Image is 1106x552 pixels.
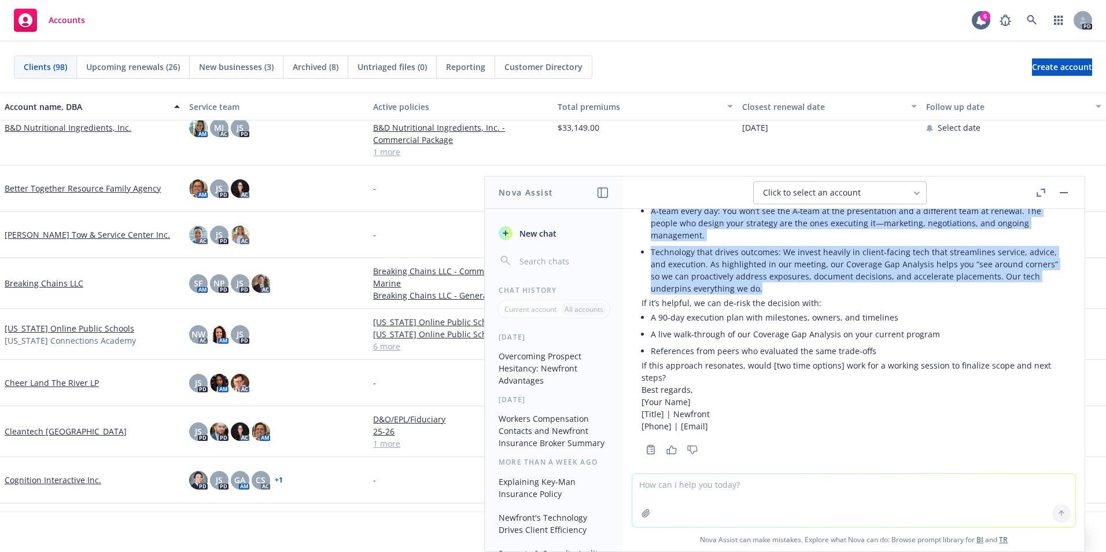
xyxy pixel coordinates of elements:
[994,9,1017,32] a: Report a Bug
[5,122,131,134] a: B&D Nutritional Ingredients, Inc.
[237,122,244,134] span: JS
[738,93,922,120] button: Closest renewal date
[373,182,376,194] span: -
[742,122,768,134] span: [DATE]
[216,182,223,194] span: JS
[368,93,553,120] button: Active policies
[373,229,376,241] span: -
[517,227,556,240] span: New chat
[49,16,85,25] span: Accounts
[628,528,1080,551] span: Nova Assist can make mistakes. Explore what Nova can do: Browse prompt library for and
[499,186,553,198] h1: Nova Assist
[763,187,861,198] span: Click to select an account
[231,374,249,392] img: photo
[373,413,548,425] a: D&O/EPL/Fiduciary
[5,101,167,113] div: Account name, DBA
[194,277,202,289] span: SF
[651,343,1066,359] li: References from peers who evaluated the same trade‑offs
[210,374,228,392] img: photo
[494,223,614,244] button: New chat
[485,332,623,342] div: [DATE]
[494,409,614,452] button: Workers Compensation Contacts and Newfront Insurance Broker Summary
[485,457,623,467] div: More than a week ago
[1047,9,1070,32] a: Switch app
[373,437,548,450] a: 1 more
[185,93,369,120] button: Service team
[373,340,548,352] a: 6 more
[921,93,1106,120] button: Follow up date
[642,384,1066,432] p: Best regards, [Your Name] [Title] | Newfront [Phone] | [Email]
[373,474,376,486] span: -
[1032,56,1092,78] span: Create account
[189,101,364,113] div: Service team
[373,265,548,289] a: Breaking Chains LLC - Commercial Inland Marine
[980,11,990,21] div: 6
[216,474,223,486] span: JS
[199,61,274,73] span: New businesses (3)
[189,226,208,244] img: photo
[24,61,67,73] span: Clients (98)
[373,146,548,158] a: 1 more
[252,274,270,293] img: photo
[651,309,1066,326] li: A 90‑day execution plan with milestones, owners, and timelines
[553,93,738,120] button: Total premiums
[485,285,623,295] div: Chat History
[651,203,1066,244] li: A‑team every day: You won’t see the A‑team at the presentation and a different team at renewal. T...
[373,101,548,113] div: Active policies
[195,377,202,389] span: JS
[446,61,485,73] span: Reporting
[926,101,1089,113] div: Follow up date
[504,304,556,314] p: Current account
[938,122,980,134] span: Select date
[237,277,244,289] span: JS
[494,472,614,503] button: Explaining Key-Man Insurance Policy
[256,474,266,486] span: CS
[1020,9,1044,32] a: Search
[642,297,1066,309] p: If it’s helpful, we can de‑risk the decision with:
[373,316,548,328] a: [US_STATE] Online Public Schools - Cyber
[494,508,614,539] button: Newfront's Technology Drives Client Efficiency
[5,322,134,334] a: [US_STATE] Online Public Schools
[86,61,180,73] span: Upcoming renewals (26)
[504,61,583,73] span: Customer Directory
[191,328,205,340] span: NW
[753,181,927,204] button: Click to select an account
[213,277,225,289] span: NP
[216,229,223,241] span: JS
[373,425,548,437] a: 25-26
[5,334,136,347] span: [US_STATE] Connections Academy
[5,182,161,194] a: Better Together Resource Family Agency
[231,226,249,244] img: photo
[558,101,720,113] div: Total premiums
[252,422,270,441] img: photo
[231,179,249,198] img: photo
[976,535,983,544] a: BI
[237,328,244,340] span: JS
[195,425,202,437] span: JS
[494,347,614,390] button: Overcoming Prospect Hesitancy: Newfront Advantages
[9,4,90,36] a: Accounts
[651,244,1066,297] li: Technology that drives outcomes: We invest heavily in client‑facing tech that streamlines service...
[357,61,427,73] span: Untriaged files (0)
[742,101,905,113] div: Closest renewal date
[646,444,656,455] svg: Copy to clipboard
[683,441,702,458] button: Thumbs down
[373,328,548,340] a: [US_STATE] Online Public Schools - Crime
[5,277,83,289] a: Breaking Chains LLC
[485,395,623,404] div: [DATE]
[558,122,599,134] span: $33,149.00
[210,422,228,441] img: photo
[651,326,1066,343] li: A live walk‑through of our Coverage Gap Analysis on your current program
[373,122,548,146] a: B&D Nutritional Ingredients, Inc. - Commercial Package
[565,304,603,314] p: All accounts
[5,229,170,241] a: [PERSON_NAME] Tow & Service Center Inc.
[373,377,376,389] span: -
[189,179,208,198] img: photo
[189,119,208,137] img: photo
[373,289,548,301] a: Breaking Chains LLC - General Liability
[189,471,208,490] img: photo
[999,535,1008,544] a: TR
[5,425,127,437] a: Cleantech [GEOGRAPHIC_DATA]
[1032,58,1092,76] a: Create account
